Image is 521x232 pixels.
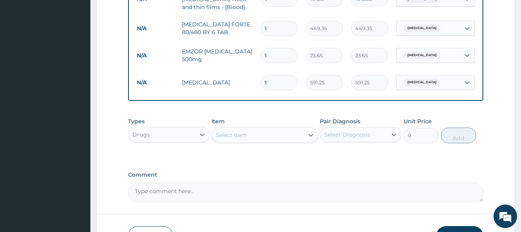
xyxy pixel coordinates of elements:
span: [MEDICAL_DATA] [404,79,440,86]
label: Pair Diagnosis [320,117,360,125]
td: [MEDICAL_DATA] FORTE 80/480 BY 6 TAB [178,16,257,40]
span: [MEDICAL_DATA] [404,51,440,59]
div: Chat with us now [41,44,132,54]
img: d_794563401_company_1708531726252_794563401 [15,39,32,59]
div: Drugs [132,131,150,139]
button: Add [441,128,476,143]
td: N/A [133,48,178,63]
textarea: Type your message and hit 'Enter' [4,151,150,179]
div: Select Item [216,131,247,139]
td: EMZOR [MEDICAL_DATA] 500mg [178,44,257,67]
td: N/A [133,21,178,36]
label: Comment [128,172,483,178]
span: We're online! [46,67,108,146]
label: Unit Price [404,117,432,125]
td: [MEDICAL_DATA] [178,75,257,90]
td: N/A [133,75,178,90]
div: Minimize live chat window [129,4,148,23]
span: [MEDICAL_DATA] [404,24,440,32]
label: Item [211,117,225,125]
label: Types [128,118,145,125]
div: Select Diagnosis [324,131,370,139]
